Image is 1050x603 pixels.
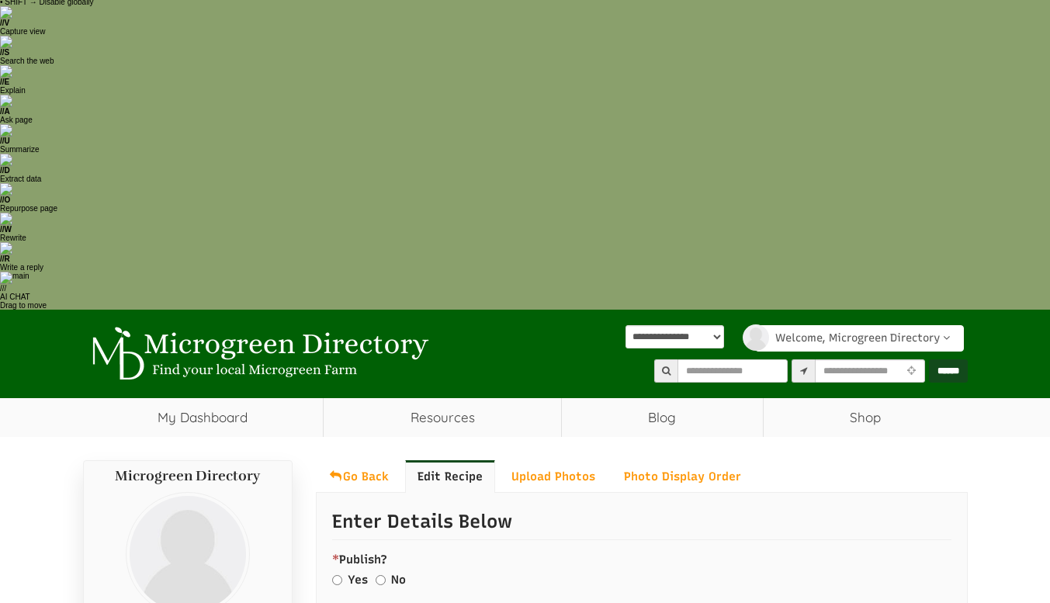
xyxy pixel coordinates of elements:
div: Powered by [625,325,724,375]
p: Enter Details Below [332,508,951,539]
input: Yes [332,575,342,585]
a: Welcome, Microgreen Directory [755,325,964,352]
a: Edit Recipe [405,460,495,493]
a: My Dashboard [83,398,324,437]
label: Publish? [332,552,951,568]
a: Blog [562,398,763,437]
a: Shop [764,398,968,437]
input: No [376,575,386,585]
h4: Microgreen Directory [99,469,276,484]
a: Go Back [316,460,401,493]
select: Language Translate Widget [625,325,724,348]
a: Upload Photos [499,460,608,493]
label: Yes [348,572,368,588]
img: Microgreen Directory [83,327,432,381]
img: profile profile holder [743,324,769,351]
a: Photo Display Order [612,460,754,493]
i: Use Current Location [903,366,920,376]
label: No [391,572,406,588]
a: Resources [324,398,561,437]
